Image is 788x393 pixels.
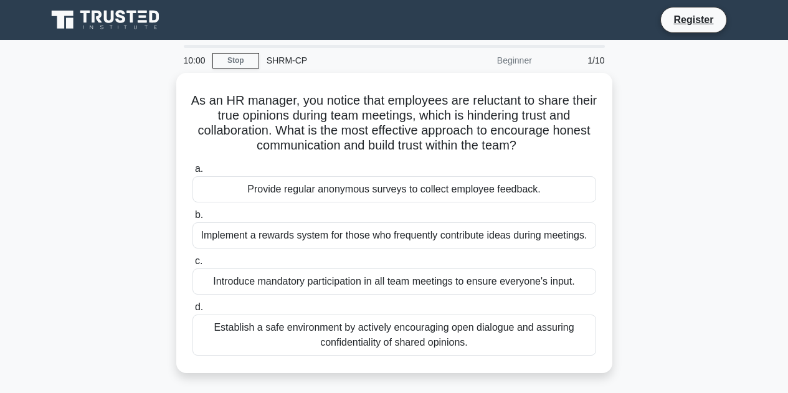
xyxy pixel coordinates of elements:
[195,301,203,312] span: d.
[176,48,212,73] div: 10:00
[539,48,612,73] div: 1/10
[430,48,539,73] div: Beginner
[192,222,596,249] div: Implement a rewards system for those who frequently contribute ideas during meetings.
[191,93,597,154] h5: As an HR manager, you notice that employees are reluctant to share their true opinions during tea...
[192,176,596,202] div: Provide regular anonymous surveys to collect employee feedback.
[195,255,202,266] span: c.
[666,12,721,27] a: Register
[192,315,596,356] div: Establish a safe environment by actively encouraging open dialogue and assuring confidentiality o...
[212,53,259,69] a: Stop
[192,268,596,295] div: Introduce mandatory participation in all team meetings to ensure everyone's input.
[195,209,203,220] span: b.
[195,163,203,174] span: a.
[259,48,430,73] div: SHRM-CP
